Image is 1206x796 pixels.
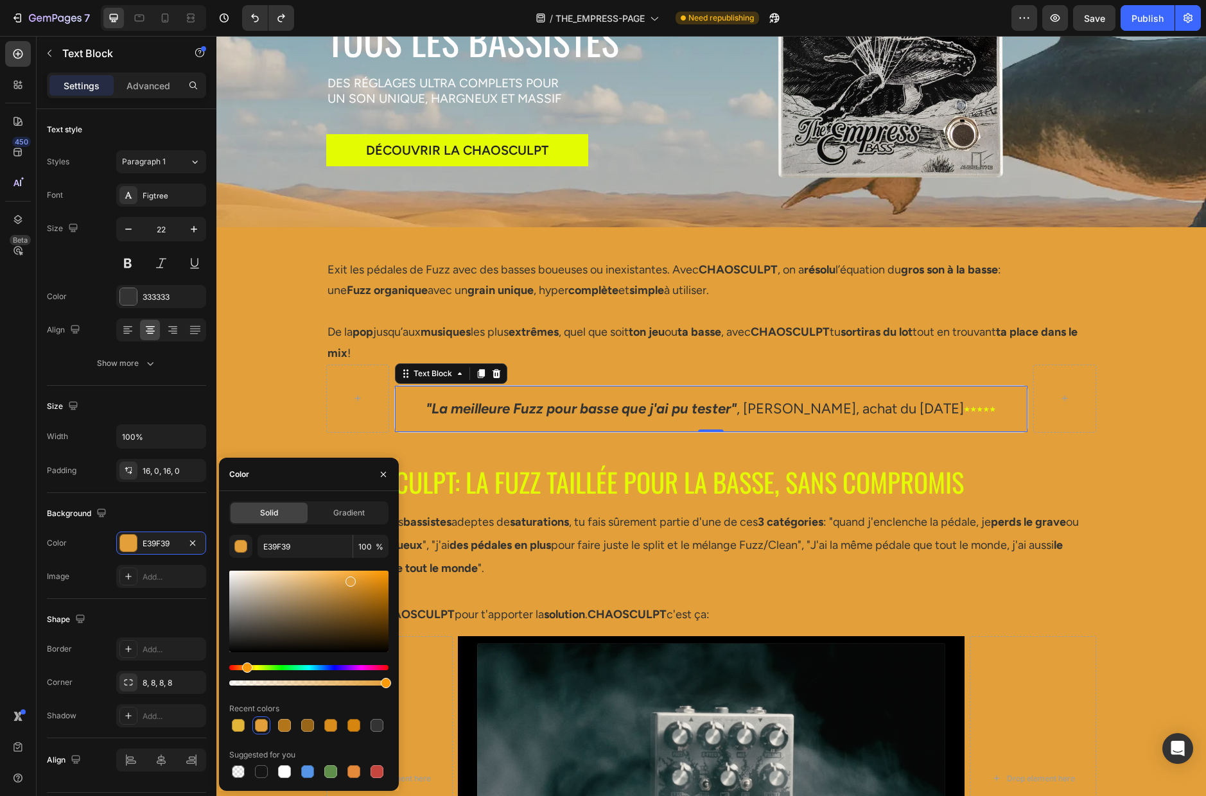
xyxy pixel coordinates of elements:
span: Need republishing [688,12,754,24]
span: THE_EMPRESS-PAGE [555,12,645,25]
p: Comme les adeptes de , tu fais sûrement partie d'une de ces : "quand j'enclenche la pédale, je ou... [110,474,880,544]
p: 7 [84,10,90,26]
span: Paragraph 1 [122,156,166,168]
div: Rich Text Editor. Editing area: main [179,350,811,396]
div: Shape [47,611,88,628]
strong: solution [328,571,369,585]
div: Shadow [47,710,76,722]
strong: CHAOSCULPT [534,289,613,303]
strong: perds le grave [774,479,850,493]
input: Auto [117,425,205,448]
strong: "La meilleure Fuzz pour basse que j'ai pu tester" [209,364,520,381]
div: Size [47,398,81,415]
div: Font [47,189,63,201]
strong: des pédales en plus [233,502,335,516]
p: Advanced [127,79,170,92]
div: Text style [47,124,82,135]
strong: saturations [293,479,353,493]
div: Align [47,322,83,339]
strong: simple [413,247,448,261]
div: Recent colors [229,703,279,714]
div: Drop element here [146,738,214,748]
div: Undo/Redo [242,5,294,31]
strong: gros son à la basse [685,227,782,241]
div: Show more [97,357,157,370]
strong: bassistes [187,479,235,493]
div: 333333 [143,291,203,303]
span: Solid [260,507,278,519]
div: Align [47,752,83,769]
div: Border [47,643,72,655]
div: Text Block [195,332,238,343]
div: 450 [12,137,31,147]
iframe: Design area [216,36,1206,796]
div: Beta [10,235,31,245]
strong: ta basse [461,289,505,303]
div: Width [47,431,68,442]
div: 16, 0, 16, 0 [143,465,203,477]
div: Corner [47,677,73,688]
button: Save [1073,5,1115,31]
strong: le même son que tout le monde [110,502,846,539]
strong: ta place dans le mix [111,289,861,324]
p: Settings [64,79,100,92]
strong: super boueux [135,502,206,516]
button: Publish [1121,5,1175,31]
div: Image [47,571,69,582]
div: Add... [143,644,203,655]
strong: ton jeu [412,289,448,303]
button: Paragraph 1 [116,150,206,173]
strong: résolu [588,227,619,241]
div: Size [47,220,81,238]
span: Save [1084,13,1105,24]
strong: tous [150,479,173,493]
strong: grain unique [251,247,317,261]
button: Show more [47,352,206,375]
input: Eg: FFFFFF [258,535,353,558]
p: , [PERSON_NAME], achat du [DATE] [180,360,810,386]
div: Background [47,505,109,523]
button: 7 [5,5,96,31]
div: Color [47,291,67,302]
div: Color [47,537,67,549]
div: Add... [143,711,203,722]
span: ⭑⭑⭑⭑⭑ [747,364,780,381]
strong: 3 catégories [541,479,607,493]
div: 8, 8, 8, 8 [143,677,203,689]
div: Suggested for you [229,749,295,761]
p: On a créé pour t'apporter la . c'est ça: [110,567,880,590]
strong: musiques [204,289,254,303]
div: Padding [47,465,76,476]
strong: extrêmes [292,289,342,303]
p: De la jusqu’aux les plus , quel que soit ou , avec tu tout en trouvant ! [111,286,879,327]
strong: CHAOSCULPT [482,227,561,241]
div: Figtree [143,190,203,202]
strong: pop [136,289,157,303]
span: Gradient [333,507,365,519]
div: Hue [229,665,389,670]
div: Styles [47,156,69,168]
strong: Fuzz organique [130,247,211,261]
div: E39F39 [143,538,180,549]
strong: CHAOSCULPT [159,571,238,585]
span: % [376,541,383,553]
strong: CHAOSCULPT [371,571,450,585]
strong: complète [352,247,402,261]
span: / [550,12,553,25]
div: Color [229,469,249,480]
div: Open Intercom Messenger [1162,733,1193,764]
div: Drop element here [791,738,859,748]
h2: CHAOSCULPT: LA FUZZ TAILLÉE POUR LA BASSE, SANS COMPROMIS [110,428,880,464]
p: Text Block [62,46,171,61]
strong: sortiras du lot [624,289,696,303]
div: Publish [1132,12,1164,25]
div: Add... [143,571,203,583]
